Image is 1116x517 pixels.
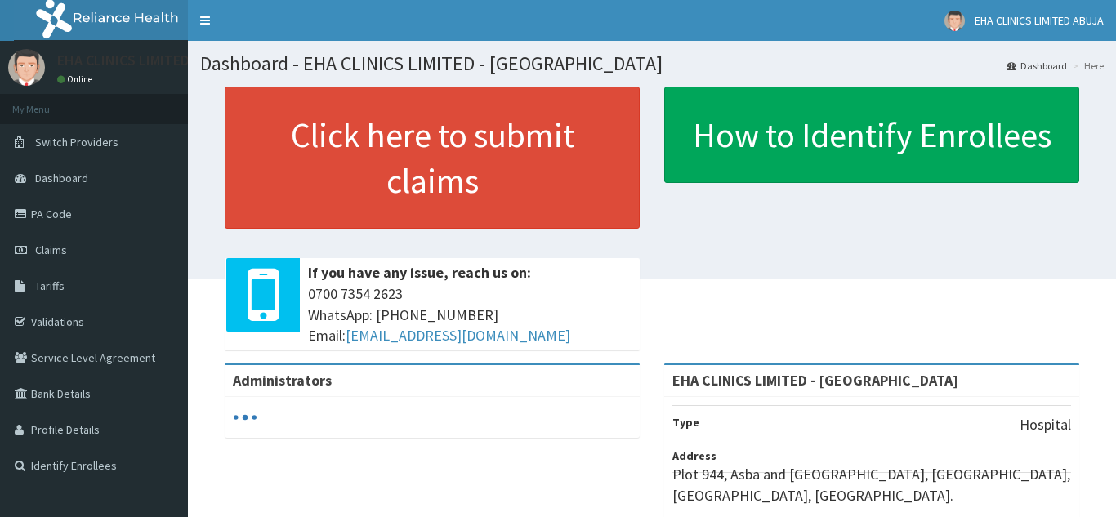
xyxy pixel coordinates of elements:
span: EHA CLINICS LIMITED ABUJA [975,13,1104,28]
p: Hospital [1020,414,1071,435]
h1: Dashboard - EHA CLINICS LIMITED - [GEOGRAPHIC_DATA] [200,53,1104,74]
span: Claims [35,243,67,257]
span: Tariffs [35,279,65,293]
a: How to Identify Enrollees [664,87,1079,183]
strong: EHA CLINICS LIMITED - [GEOGRAPHIC_DATA] [672,371,958,390]
b: Administrators [233,371,332,390]
span: Dashboard [35,171,88,185]
a: [EMAIL_ADDRESS][DOMAIN_NAME] [346,326,570,345]
span: Switch Providers [35,135,118,149]
b: If you have any issue, reach us on: [308,263,531,282]
svg: audio-loading [233,405,257,430]
b: Address [672,448,716,463]
span: 0700 7354 2623 WhatsApp: [PHONE_NUMBER] Email: [308,283,632,346]
li: Here [1069,59,1104,73]
a: Dashboard [1007,59,1067,73]
b: Type [672,415,699,430]
img: User Image [944,11,965,31]
p: Plot 944, Asba and [GEOGRAPHIC_DATA], [GEOGRAPHIC_DATA], [GEOGRAPHIC_DATA], [GEOGRAPHIC_DATA]. [672,464,1071,506]
a: Click here to submit claims [225,87,640,229]
a: Online [57,74,96,85]
img: User Image [8,49,45,86]
p: EHA CLINICS LIMITED ABUJA [57,53,234,68]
